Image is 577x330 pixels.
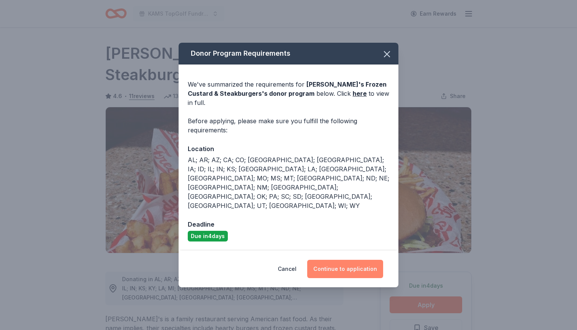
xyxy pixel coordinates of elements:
[179,43,398,64] div: Donor Program Requirements
[188,155,389,210] div: AL; AR; AZ; CA; CO; [GEOGRAPHIC_DATA]; [GEOGRAPHIC_DATA]; IA; ID; IL; IN; KS; [GEOGRAPHIC_DATA]; ...
[188,231,228,241] div: Due in 4 days
[188,80,389,107] div: We've summarized the requirements for below. Click to view in full.
[353,89,367,98] a: here
[188,219,389,229] div: Deadline
[278,260,297,278] button: Cancel
[307,260,383,278] button: Continue to application
[188,144,389,154] div: Location
[188,116,389,135] div: Before applying, please make sure you fulfill the following requirements:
